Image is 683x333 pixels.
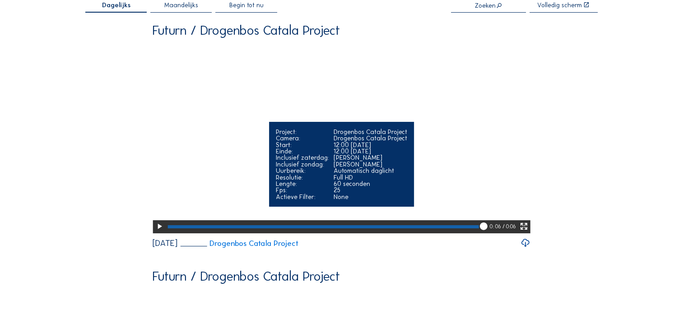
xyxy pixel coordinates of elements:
div: Automatisch daglicht [334,167,407,174]
div: Futurn / Drogenbos Catala Project [153,24,340,37]
div: 60 seconden [334,180,407,187]
div: Camera: [276,135,329,141]
div: Full HD [334,174,407,180]
div: Drogenbos Catala Project [334,129,407,135]
span: Begin tot nu [229,2,264,8]
div: 25 [334,187,407,193]
a: Drogenbos Catala Project [180,240,298,247]
div: Einde: [276,148,329,154]
span: Maandelijks [164,2,198,8]
span: Dagelijks [102,2,130,8]
div: Start: [276,142,329,148]
div: Resolutie: [276,174,329,180]
div: Inclusief zaterdag: [276,154,329,161]
div: Lengte: [276,180,329,187]
div: Futurn / Drogenbos Catala Project [153,270,340,283]
div: Fps: [276,187,329,193]
div: 12:00 [DATE] [334,148,407,154]
div: [PERSON_NAME] [334,161,407,167]
div: Uurbereik: [276,167,329,174]
div: [PERSON_NAME] [334,154,407,161]
div: Volledig scherm [537,2,582,8]
div: 0: 06 [490,220,502,233]
div: 12:00 [DATE] [334,142,407,148]
div: / 0:06 [502,220,516,233]
div: None [334,194,407,200]
video: Your browser does not support the video tag. [153,43,530,232]
div: Actieve Filter: [276,194,329,200]
div: [DATE] [153,239,177,248]
div: Project: [276,129,329,135]
div: Inclusief zondag: [276,161,329,167]
div: Drogenbos Catala Project [334,135,407,141]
